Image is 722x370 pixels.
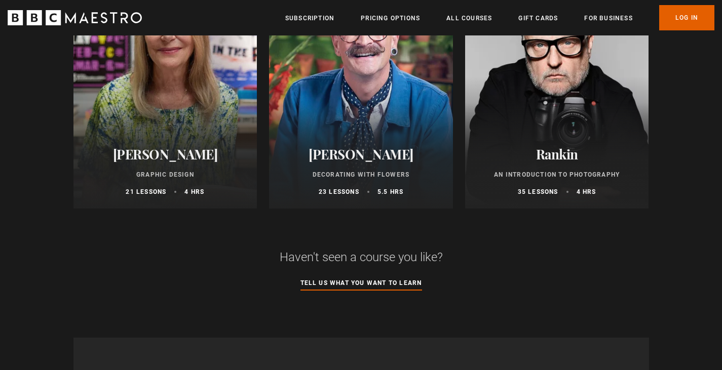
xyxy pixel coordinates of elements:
[300,278,422,289] a: Tell us what you want to learn
[184,187,204,196] p: 4 hrs
[319,187,359,196] p: 23 lessons
[477,170,637,179] p: An Introduction to Photography
[584,13,632,23] a: For business
[86,170,245,179] p: Graphic Design
[281,146,441,162] h2: [PERSON_NAME]
[518,187,558,196] p: 35 lessons
[477,146,637,162] h2: Rankin
[281,170,441,179] p: Decorating With Flowers
[86,146,245,162] h2: [PERSON_NAME]
[577,187,596,196] p: 4 hrs
[285,5,714,30] nav: Primary
[518,13,558,23] a: Gift Cards
[285,13,334,23] a: Subscription
[112,249,611,265] h2: Haven't seen a course you like?
[659,5,714,30] a: Log In
[126,187,166,196] p: 21 lessons
[361,13,420,23] a: Pricing Options
[8,10,142,25] svg: BBC Maestro
[446,13,492,23] a: All Courses
[377,187,403,196] p: 5.5 hrs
